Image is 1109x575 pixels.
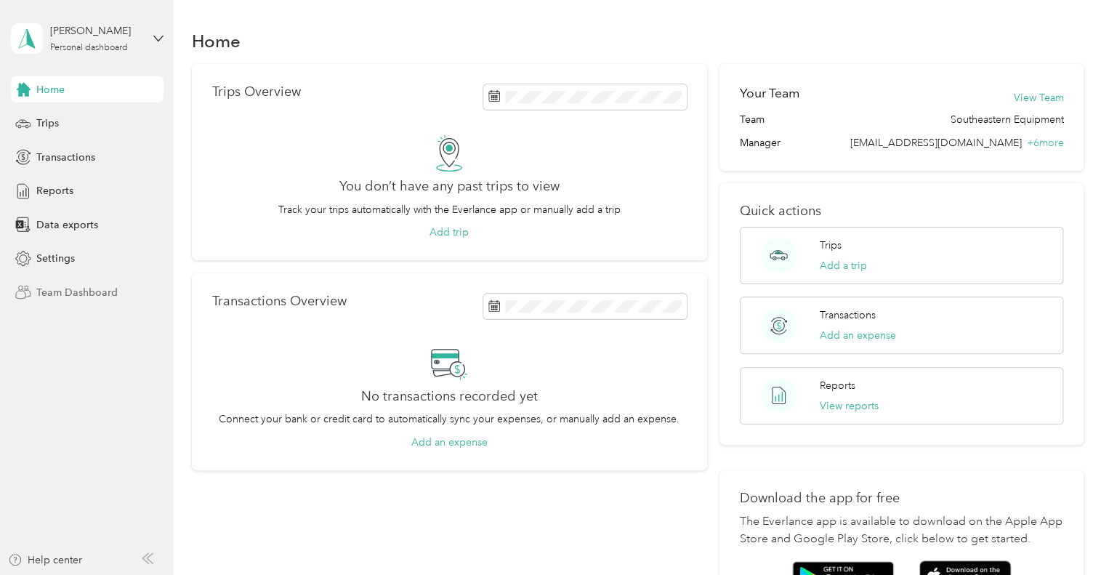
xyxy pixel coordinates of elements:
[740,135,781,150] span: Manager
[820,238,842,253] p: Trips
[740,491,1063,506] p: Download the app for free
[212,294,347,309] p: Transactions Overview
[36,251,75,266] span: Settings
[36,183,73,198] span: Reports
[50,23,141,39] div: [PERSON_NAME]
[192,33,241,49] h1: Home
[740,112,765,127] span: Team
[278,202,621,217] p: Track your trips automatically with the Everlance app or manually add a trip
[212,84,301,100] p: Trips Overview
[8,552,82,568] button: Help center
[740,204,1063,219] p: Quick actions
[1013,90,1063,105] button: View Team
[1026,137,1063,149] span: + 6 more
[36,217,98,233] span: Data exports
[411,435,488,450] button: Add an expense
[950,112,1063,127] span: Southeastern Equipment
[820,398,879,414] button: View reports
[36,150,95,165] span: Transactions
[50,44,128,52] div: Personal dashboard
[361,389,538,404] h2: No transactions recorded yet
[820,258,867,273] button: Add a trip
[740,513,1063,548] p: The Everlance app is available to download on the Apple App Store and Google Play Store, click be...
[850,137,1021,149] span: [EMAIL_ADDRESS][DOMAIN_NAME]
[820,378,855,393] p: Reports
[740,84,799,102] h2: Your Team
[36,285,118,300] span: Team Dashboard
[36,82,65,97] span: Home
[339,179,560,194] h2: You don’t have any past trips to view
[820,307,876,323] p: Transactions
[1028,494,1109,575] iframe: Everlance-gr Chat Button Frame
[36,116,59,131] span: Trips
[219,411,679,427] p: Connect your bank or credit card to automatically sync your expenses, or manually add an expense.
[820,328,896,343] button: Add an expense
[430,225,469,240] button: Add trip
